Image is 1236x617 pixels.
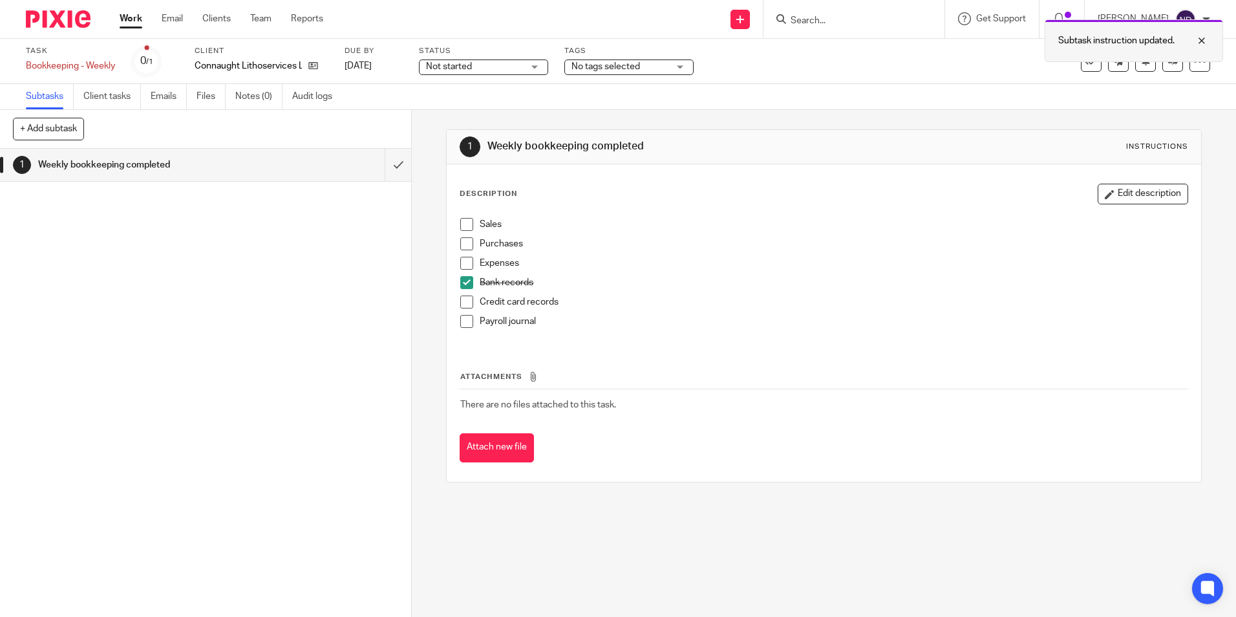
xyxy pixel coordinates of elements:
h1: Weekly bookkeeping completed [487,140,851,153]
p: Description [460,189,517,199]
div: Instructions [1126,142,1188,152]
p: Expenses [480,257,1187,270]
label: Task [26,46,115,56]
span: Not started [426,62,472,71]
div: 0 [140,54,153,69]
label: Due by [345,46,403,56]
button: Attach new file [460,433,534,462]
a: Subtasks [26,84,74,109]
label: Client [195,46,328,56]
span: No tags selected [571,62,640,71]
small: /1 [146,58,153,65]
a: Emails [151,84,187,109]
p: Subtask instruction updated. [1058,34,1175,47]
p: Bank records [480,276,1187,289]
a: Email [162,12,183,25]
a: Notes (0) [235,84,282,109]
a: Audit logs [292,84,342,109]
button: + Add subtask [13,118,84,140]
h1: Weekly bookkeeping completed [38,155,261,175]
label: Status [419,46,548,56]
a: Files [197,84,226,109]
a: Work [120,12,142,25]
a: Client tasks [83,84,141,109]
span: Attachments [460,373,522,380]
div: Bookkeeping - Weekly [26,60,115,72]
p: Connaught Lithoservices Ltd [195,60,302,72]
p: Payroll journal [480,315,1187,328]
p: Purchases [480,237,1187,250]
a: Clients [202,12,231,25]
a: Reports [291,12,323,25]
p: Sales [480,218,1187,231]
button: Edit description [1098,184,1188,204]
img: svg%3E [1175,9,1196,30]
label: Tags [564,46,694,56]
div: 1 [13,156,31,174]
span: There are no files attached to this task. [460,400,616,409]
p: Credit card records [480,296,1187,308]
div: 1 [460,136,480,157]
span: [DATE] [345,61,372,70]
img: Pixie [26,10,91,28]
a: Team [250,12,272,25]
